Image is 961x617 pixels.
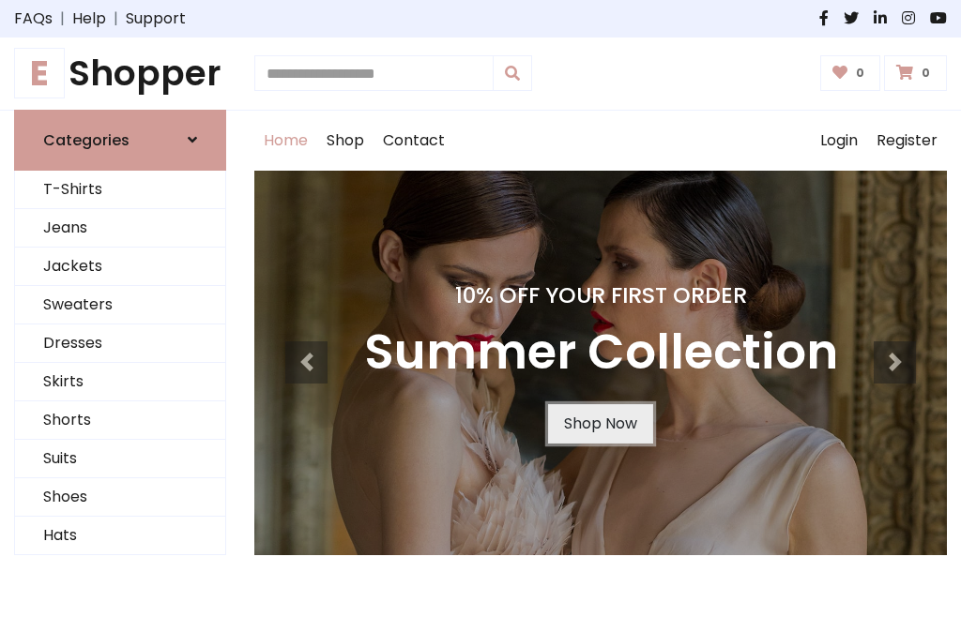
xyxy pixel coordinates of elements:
a: Help [72,8,106,30]
a: Shoes [15,478,225,517]
h4: 10% Off Your First Order [364,282,838,308]
h6: Categories [43,131,130,149]
a: Categories [14,110,226,171]
span: 0 [851,65,869,82]
a: Home [254,111,317,171]
a: FAQs [14,8,53,30]
span: 0 [917,65,935,82]
a: Sweaters [15,286,225,324]
a: Jackets [15,248,225,286]
a: Register [867,111,947,171]
span: | [53,8,72,30]
a: Support [126,8,186,30]
a: Jeans [15,209,225,248]
a: Contact [374,111,454,171]
a: Shop Now [548,404,653,444]
a: Shop [317,111,374,171]
a: Skirts [15,363,225,401]
a: Login [811,111,867,171]
span: E [14,48,65,98]
a: 0 [884,55,947,91]
a: Dresses [15,324,225,363]
h3: Summer Collection [364,324,838,382]
a: Suits [15,440,225,478]
a: T-Shirts [15,171,225,209]
span: | [106,8,126,30]
a: Hats [15,517,225,555]
h1: Shopper [14,53,226,95]
a: Shorts [15,401,225,440]
a: EShopper [14,53,226,95]
a: 0 [820,55,881,91]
